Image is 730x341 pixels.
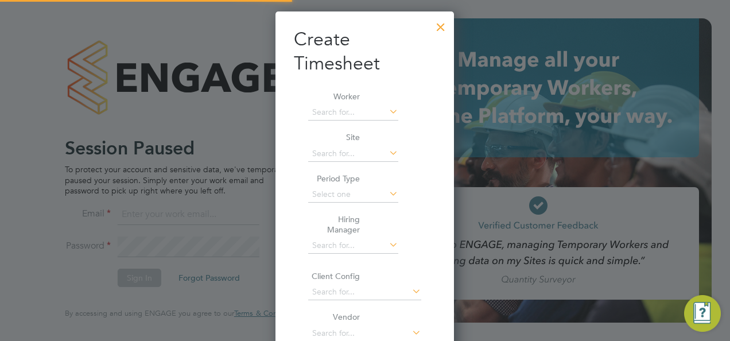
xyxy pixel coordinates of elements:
h2: Create Timesheet [294,28,436,75]
input: Select one [308,187,398,203]
input: Search for... [308,104,398,121]
input: Search for... [308,146,398,162]
label: Hiring Manager [308,214,360,235]
input: Search for... [308,238,398,254]
button: Engage Resource Center [684,295,721,332]
label: Period Type [308,173,360,184]
label: Worker [308,91,360,102]
label: Client Config [308,271,360,281]
input: Search for... [308,284,421,300]
label: Vendor [308,312,360,322]
label: Site [308,132,360,142]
